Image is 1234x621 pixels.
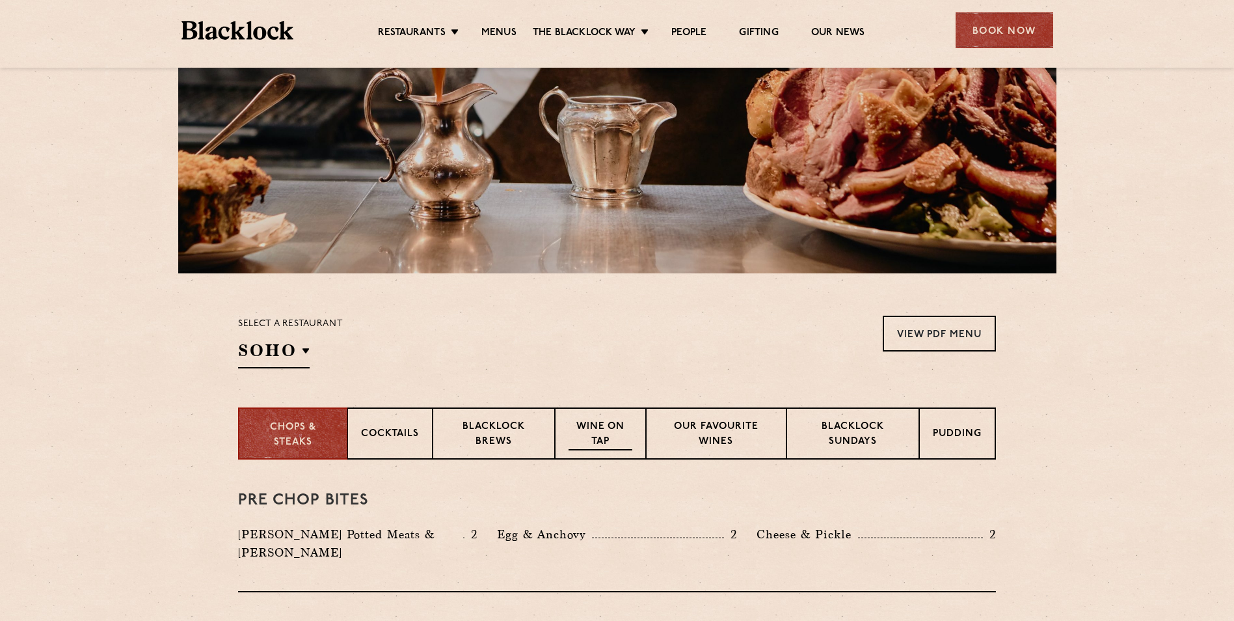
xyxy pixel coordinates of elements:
p: Blacklock Sundays [800,420,905,450]
p: Cocktails [361,427,419,443]
a: Restaurants [378,27,446,41]
img: BL_Textured_Logo-footer-cropped.svg [181,21,294,40]
p: 2 [724,526,737,543]
h2: SOHO [238,339,310,368]
h3: Pre Chop Bites [238,492,996,509]
div: Book Now [956,12,1053,48]
p: Our favourite wines [660,420,772,450]
a: The Blacklock Way [533,27,636,41]
a: Menus [481,27,516,41]
a: Our News [811,27,865,41]
p: Chops & Steaks [252,421,334,450]
a: Gifting [739,27,778,41]
p: [PERSON_NAME] Potted Meats & [PERSON_NAME] [238,525,463,562]
p: 2 [464,526,477,543]
p: Egg & Anchovy [497,525,592,544]
p: Blacklock Brews [446,420,541,450]
p: Wine on Tap [569,420,632,450]
p: 2 [983,526,996,543]
p: Select a restaurant [238,316,343,333]
p: Cheese & Pickle [757,525,858,544]
p: Pudding [933,427,982,443]
a: View PDF Menu [883,316,996,352]
a: People [671,27,706,41]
